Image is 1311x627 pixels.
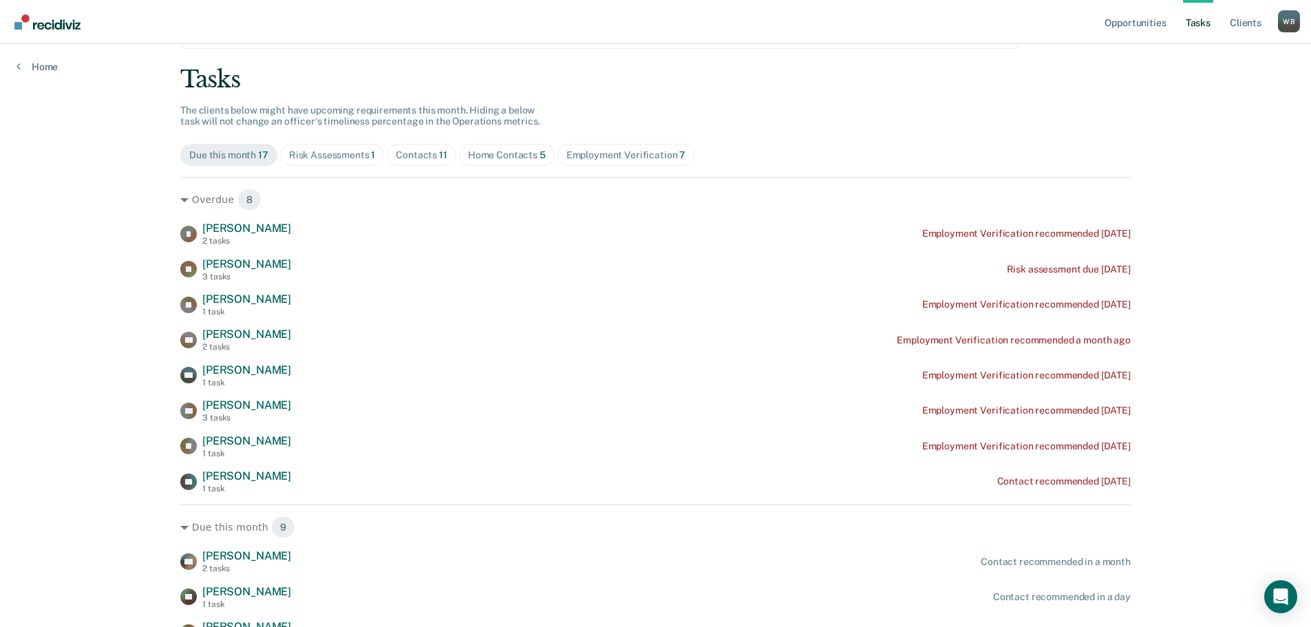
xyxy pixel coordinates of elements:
span: [PERSON_NAME] [202,328,291,341]
button: Profile dropdown button [1278,10,1300,32]
div: Open Intercom Messenger [1264,580,1297,613]
span: [PERSON_NAME] [202,398,291,412]
span: [PERSON_NAME] [202,257,291,270]
div: Employment Verification recommended [DATE] [922,370,1131,381]
div: Risk Assessments [289,149,376,161]
span: 7 [679,149,685,160]
div: Overdue 8 [180,189,1131,211]
div: 1 task [202,307,291,317]
div: Employment Verification recommended [DATE] [922,299,1131,310]
img: Recidiviz [14,14,81,30]
div: Contact recommended in a month [981,556,1131,568]
div: Employment Verification recommended a month ago [897,334,1130,346]
div: W B [1278,10,1300,32]
span: 9 [271,516,295,538]
span: 11 [439,149,447,160]
div: Due this month 9 [180,516,1131,538]
span: 1 [371,149,375,160]
span: [PERSON_NAME] [202,222,291,235]
span: 5 [540,149,546,160]
div: Risk assessment due [DATE] [1007,264,1131,275]
div: Tasks [180,65,1131,94]
div: Employment Verification recommended [DATE] [922,405,1131,416]
div: 1 task [202,599,291,609]
div: 1 task [202,484,291,493]
div: 2 tasks [202,564,291,573]
div: Contacts [396,149,447,161]
div: 2 tasks [202,236,291,246]
div: 3 tasks [202,272,291,281]
div: Contact recommended in a day [993,591,1131,603]
div: Contact recommended [DATE] [997,476,1131,487]
span: [PERSON_NAME] [202,549,291,562]
div: 2 tasks [202,342,291,352]
div: Employment Verification recommended [DATE] [922,440,1131,452]
div: 1 task [202,378,291,387]
span: [PERSON_NAME] [202,434,291,447]
span: 17 [258,149,268,160]
div: 3 tasks [202,413,291,423]
span: [PERSON_NAME] [202,363,291,376]
div: Due this month [189,149,268,161]
span: [PERSON_NAME] [202,469,291,482]
span: [PERSON_NAME] [202,585,291,598]
div: Employment Verification recommended [DATE] [922,228,1131,240]
span: [PERSON_NAME] [202,293,291,306]
div: Employment Verification [566,149,686,161]
div: 1 task [202,449,291,458]
span: 8 [237,189,262,211]
div: Home Contacts [468,149,546,161]
span: The clients below might have upcoming requirements this month. Hiding a below task will not chang... [180,105,540,127]
a: Home [17,61,58,73]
